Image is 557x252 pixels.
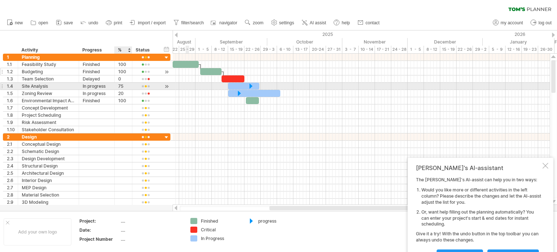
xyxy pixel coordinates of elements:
span: AI assist [310,20,326,25]
div: 1.1 [7,61,18,68]
div: October 2025 [267,38,342,46]
span: print [114,20,122,25]
li: Or, want help filling out the planning automatically? You can enter your project's start & end da... [421,209,541,227]
div: 8 - 12 [212,46,228,53]
a: help [332,18,352,28]
div: scroll to activity [163,68,170,76]
a: my account [491,18,525,28]
div: 20-24 [310,46,326,53]
div: 100 [118,97,128,104]
div: Project Scheduling [22,112,75,119]
div: 3D Modeling [22,199,75,206]
div: 3 - 7 [342,46,359,53]
div: Finished [83,61,111,68]
div: 2.4 [7,162,18,169]
div: Conceptual Design [22,141,75,148]
a: open [29,18,50,28]
div: 25 - 29 [179,46,195,53]
div: 6 - 10 [277,46,293,53]
div: Schematic Design [22,148,75,155]
div: Environmental Impact Assessment [22,97,75,104]
div: 13 - 17 [293,46,310,53]
div: 1 - 5 [408,46,424,53]
div: 17 - 21 [375,46,391,53]
span: contact [366,20,380,25]
div: November 2025 [342,38,408,46]
span: my account [501,20,523,25]
a: contact [356,18,382,28]
a: print [104,18,124,28]
span: import / export [138,20,166,25]
div: In Progress [201,235,240,241]
a: zoom [243,18,265,28]
div: 22 - 26 [457,46,473,53]
div: Critical [201,227,240,233]
div: Feasibility Study [22,61,75,68]
div: Design [22,133,75,140]
a: new [5,18,25,28]
a: log out [529,18,554,28]
div: 19 - 23 [522,46,538,53]
div: 27 - 31 [326,46,342,53]
div: 1.5 [7,90,18,97]
div: MEP Design [22,184,75,191]
div: 10 - 14 [359,46,375,53]
div: 2.9 [7,199,18,206]
div: 1.7 [7,104,18,111]
div: 2 [7,133,18,140]
div: 2.3 [7,155,18,162]
div: Budgeting [22,68,75,75]
div: 29 - 3 [261,46,277,53]
a: settings [269,18,296,28]
div: Status [136,46,155,54]
div: Delayed [83,75,111,82]
span: log out [539,20,552,25]
div: In progress [83,90,111,97]
span: filter/search [181,20,204,25]
div: Finished [83,68,111,75]
div: .... [121,218,182,224]
div: 2.2 [7,148,18,155]
div: [PERSON_NAME]'s AI-assistant [416,164,541,172]
div: Planning [22,54,75,61]
div: 1.3 [7,75,18,82]
div: Team Selection [22,75,75,82]
div: 2.7 [7,184,18,191]
div: .... [121,236,182,242]
div: Design Development [22,155,75,162]
div: Add your own logo [4,218,71,245]
div: Zoning Review [22,90,75,97]
div: 29 - 2 [473,46,489,53]
div: 2.6 [7,177,18,184]
div: 2.5 [7,170,18,177]
div: Activity [21,46,75,54]
div: 8 - 12 [424,46,440,53]
div: 1.10 [7,126,18,133]
div: 1 [7,54,18,61]
a: undo [79,18,100,28]
div: Site Analysis [22,83,75,90]
div: Finished [201,218,240,224]
div: 5 - 9 [489,46,506,53]
div: 0 [118,75,128,82]
div: Risk Assessment [22,119,75,126]
div: 24 - 28 [391,46,408,53]
a: navigator [210,18,239,28]
span: settings [279,20,294,25]
div: 100 [118,68,128,75]
div: Material Selection [22,191,75,198]
div: 2.8 [7,191,18,198]
span: undo [88,20,98,25]
div: 75 [118,83,128,90]
a: filter/search [172,18,206,28]
div: Interior Design [22,177,75,184]
div: 2.1 [7,141,18,148]
a: save [54,18,75,28]
div: progress [258,218,298,224]
div: 26-30 [538,46,554,53]
div: Structural Design [22,162,75,169]
div: 100 [118,61,128,68]
div: .... [121,227,182,233]
div: Project Number [79,236,119,242]
div: Date: [79,227,119,233]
